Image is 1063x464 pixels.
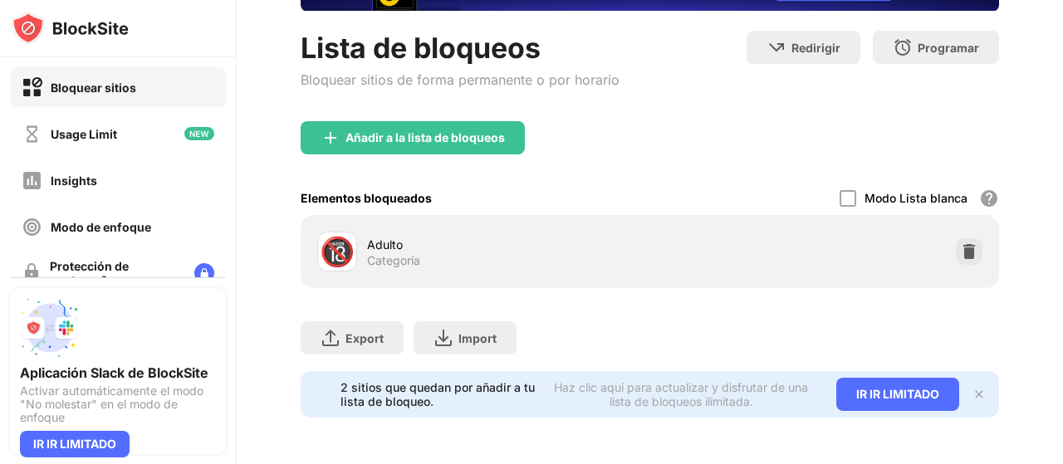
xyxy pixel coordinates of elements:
[367,236,650,253] div: Adulto
[20,431,130,457] div: IR IR LIMITADO
[301,31,620,65] div: Lista de bloqueos
[340,380,536,408] div: 2 sitios que quedan por añadir a tu lista de bloqueo.
[367,253,420,268] div: Categoría
[345,331,384,345] div: Export
[20,298,80,358] img: push-slack.svg
[972,388,986,401] img: x-button.svg
[301,71,620,88] div: Bloquear sitios de forma permanente o por horario
[51,81,136,95] div: Bloquear sitios
[20,384,216,424] div: Activar automáticamente el modo "No molestar" en el modo de enfoque
[184,127,214,140] img: new-icon.svg
[22,124,42,144] img: time-usage-off.svg
[51,220,151,234] div: Modo de enfoque
[22,217,42,237] img: focus-off.svg
[51,173,97,188] div: Insights
[546,380,817,408] div: Haz clic aquí para actualizar y disfrutar de una lista de bloqueos ilimitada.
[50,259,181,287] div: Protección de contraseñas
[51,127,117,141] div: Usage Limit
[320,235,355,269] div: 🔞
[22,170,42,191] img: insights-off.svg
[458,331,497,345] div: Import
[194,263,214,283] img: lock-menu.svg
[20,364,216,381] div: Aplicación Slack de BlockSite
[918,41,979,55] div: Programar
[791,41,840,55] div: Redirigir
[345,131,505,144] div: Añadir a la lista de bloqueos
[22,263,42,283] img: password-protection-off.svg
[22,77,42,98] img: block-on.svg
[865,191,967,205] div: Modo Lista blanca
[836,378,959,411] div: IR IR LIMITADO
[301,191,432,205] div: Elementos bloqueados
[12,12,129,45] img: logo-blocksite.svg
